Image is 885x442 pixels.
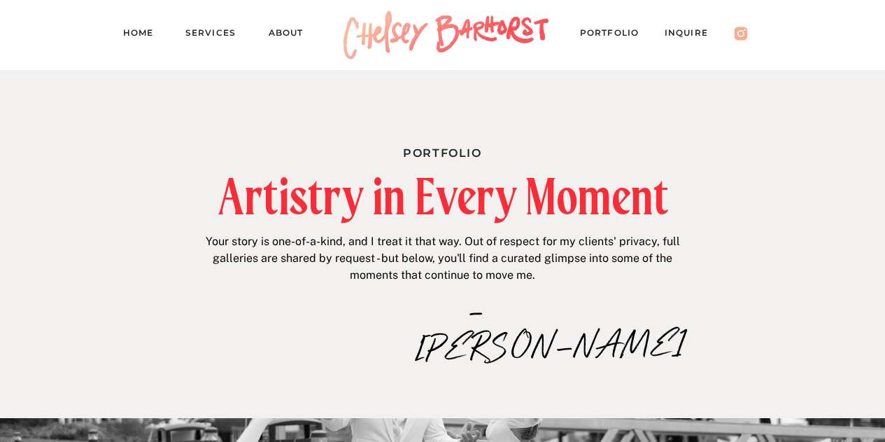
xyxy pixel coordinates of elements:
[201,233,685,288] p: Your story is one-of-a-kind, and I treat it that way. Out of respect for my clients' privacy, ful...
[269,25,317,45] a: About
[294,144,592,158] h1: Portfolio
[185,25,248,45] a: Services
[123,25,165,45] a: Home
[143,172,743,221] h2: Artistry in Every Moment
[665,25,722,45] a: Inquire
[415,296,537,326] p: –[PERSON_NAME]
[580,25,653,45] a: PORTFOLIO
